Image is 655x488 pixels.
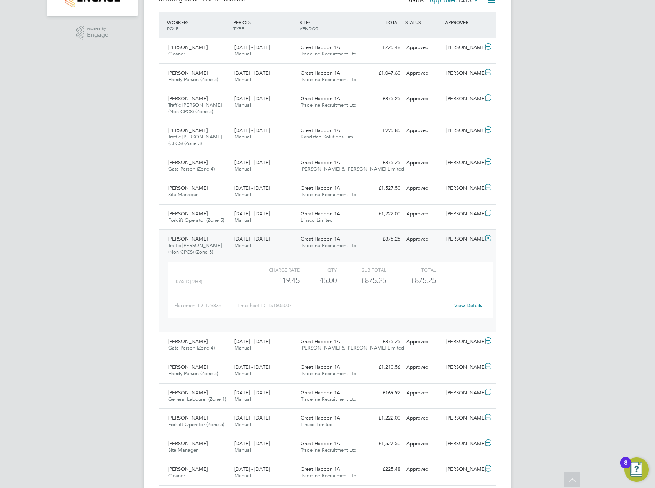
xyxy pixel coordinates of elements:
span: Manual [234,191,251,198]
div: WORKER [165,15,231,35]
div: Approved [403,387,443,399]
div: [PERSON_NAME] [443,463,483,476]
span: Great Haddon 1A [301,364,340,370]
span: Great Haddon 1A [301,338,340,345]
span: Tradeline Recruitment Ltd [301,50,357,57]
div: £19.45 [250,274,300,287]
span: Traffic [PERSON_NAME] (Non CPCS) (Zone 5) [168,242,222,255]
div: Approved [403,233,443,246]
span: Manual [234,166,251,172]
span: [PERSON_NAME] [168,44,208,50]
div: [PERSON_NAME] [443,412,483,425]
div: £875.25 [364,93,403,105]
div: [PERSON_NAME] [443,387,483,399]
div: Charge rate [250,265,300,274]
div: £875.25 [337,274,386,287]
span: [PERSON_NAME] [168,338,208,345]
a: Powered byEngage [76,26,109,40]
div: Sub Total [337,265,386,274]
span: Forklift Operator (Zone 5) [168,421,224,428]
button: Open Resource Center, 8 new notifications [624,457,649,482]
span: Tradeline Recruitment Ltd [301,447,357,453]
span: Great Haddon 1A [301,210,340,217]
span: [PERSON_NAME] [168,415,208,421]
span: [PERSON_NAME] [168,440,208,447]
span: Great Haddon 1A [301,440,340,447]
div: £875.25 [364,233,403,246]
span: [DATE] - [DATE] [234,415,270,421]
span: Randstad Solutions Limi… [301,133,359,140]
div: £875.25 [364,156,403,169]
div: [PERSON_NAME] [443,233,483,246]
span: Linsco Limited [301,421,333,428]
span: VENDOR [300,25,318,31]
div: £1,222.00 [364,412,403,425]
span: [PERSON_NAME] [168,95,208,102]
span: Manual [234,421,251,428]
div: [PERSON_NAME] [443,93,483,105]
span: [PERSON_NAME] & [PERSON_NAME] Limited [301,345,404,351]
div: SITE [298,15,364,35]
div: £1,047.60 [364,67,403,80]
div: [PERSON_NAME] [443,124,483,137]
div: [PERSON_NAME] [443,41,483,54]
span: Site Manager [168,191,198,198]
span: Manual [234,217,251,223]
span: [DATE] - [DATE] [234,95,270,102]
a: View Details [454,302,482,309]
div: APPROVER [443,15,483,29]
div: Approved [403,335,443,348]
span: Great Haddon 1A [301,70,340,76]
div: 45.00 [300,274,337,287]
span: [DATE] - [DATE] [234,159,270,166]
div: [PERSON_NAME] [443,182,483,195]
span: Manual [234,396,251,402]
div: [PERSON_NAME] [443,67,483,80]
span: Tradeline Recruitment Ltd [301,102,357,108]
span: Manual [234,345,251,351]
div: £169.92 [364,387,403,399]
div: £225.48 [364,463,403,476]
div: [PERSON_NAME] [443,361,483,374]
div: Approved [403,463,443,476]
span: Forklift Operator (Zone 5) [168,217,224,223]
span: Site Manager [168,447,198,453]
div: Approved [403,124,443,137]
div: £1,527.50 [364,182,403,195]
span: Great Haddon 1A [301,159,340,166]
span: Tradeline Recruitment Ltd [301,370,357,377]
span: Basic (£/HR) [176,279,202,284]
span: Manual [234,370,251,377]
div: £1,210.56 [364,361,403,374]
span: Tradeline Recruitment Ltd [301,76,357,83]
span: [PERSON_NAME] [168,389,208,396]
span: Manual [234,447,251,453]
span: TOTAL [386,19,400,25]
span: [DATE] - [DATE] [234,210,270,217]
span: [DATE] - [DATE] [234,127,270,133]
span: [DATE] - [DATE] [234,364,270,370]
span: [PERSON_NAME] [168,210,208,217]
div: Total [386,265,436,274]
span: Cleaner [168,472,185,479]
div: PERIOD [231,15,298,35]
span: [PERSON_NAME] [168,70,208,76]
span: Great Haddon 1A [301,127,340,133]
div: Approved [403,93,443,105]
div: Approved [403,182,443,195]
div: Approved [403,208,443,220]
span: ROLE [167,25,178,31]
div: Approved [403,412,443,425]
div: 8 [624,463,627,473]
div: £875.25 [364,335,403,348]
div: [PERSON_NAME] [443,335,483,348]
span: Manual [234,102,251,108]
span: Powered by [87,26,108,32]
div: [PERSON_NAME] [443,438,483,450]
span: Handy Person (Zone 5) [168,76,218,83]
div: [PERSON_NAME] [443,208,483,220]
div: Approved [403,156,443,169]
span: Gate Person (Zone 4) [168,166,215,172]
span: Tradeline Recruitment Ltd [301,242,357,249]
span: Manual [234,133,251,140]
